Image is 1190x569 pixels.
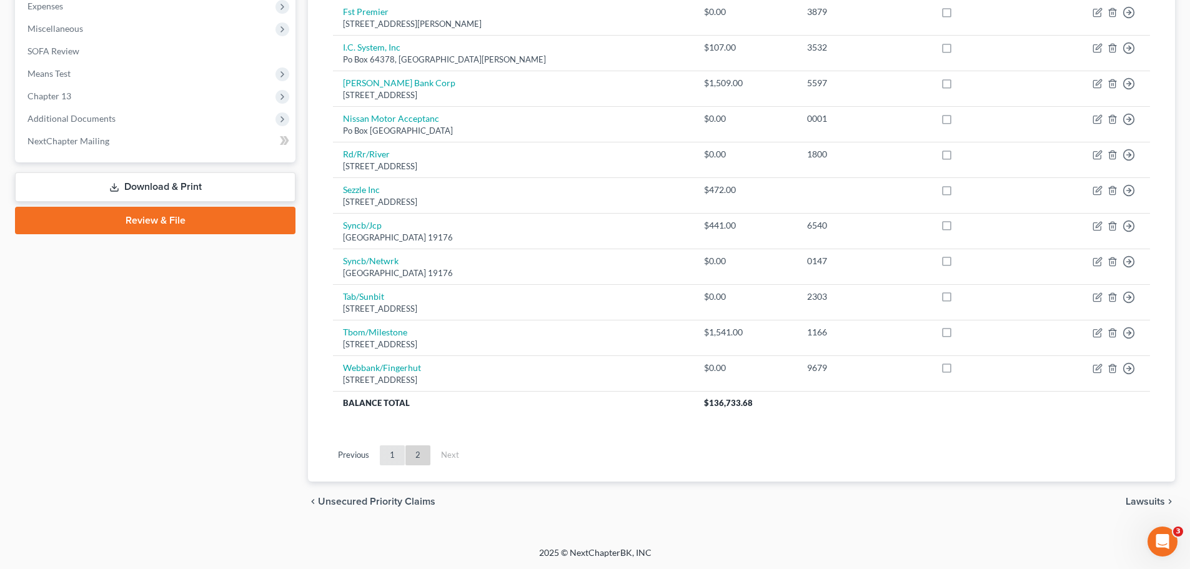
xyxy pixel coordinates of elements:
[343,18,684,30] div: [STREET_ADDRESS][PERSON_NAME]
[807,6,921,18] div: 3879
[704,148,787,161] div: $0.00
[343,125,684,137] div: Po Box [GEOGRAPHIC_DATA]
[1165,497,1175,507] i: chevron_right
[343,77,455,88] a: [PERSON_NAME] Bank Corp
[704,184,787,196] div: $472.00
[343,339,684,350] div: [STREET_ADDRESS]
[343,6,389,17] a: Fst Premier
[343,149,390,159] a: Rd/Rr/River
[343,42,400,52] a: I.C. System, Inc
[27,91,71,101] span: Chapter 13
[318,497,435,507] span: Unsecured Priority Claims
[343,113,439,124] a: Nissan Motor Acceptanc
[27,1,63,11] span: Expenses
[27,23,83,34] span: Miscellaneous
[27,113,116,124] span: Additional Documents
[807,290,921,303] div: 2303
[807,362,921,374] div: 9679
[380,445,405,465] a: 1
[704,112,787,125] div: $0.00
[704,77,787,89] div: $1,509.00
[704,219,787,232] div: $441.00
[1173,527,1183,537] span: 3
[1126,497,1175,507] button: Lawsuits chevron_right
[807,41,921,54] div: 3532
[27,46,79,56] span: SOFA Review
[239,547,951,569] div: 2025 © NextChapterBK, INC
[343,267,684,279] div: [GEOGRAPHIC_DATA] 19176
[27,136,109,146] span: NextChapter Mailing
[15,207,295,234] a: Review & File
[308,497,318,507] i: chevron_left
[343,255,399,266] a: Syncb/Netwrk
[343,291,384,302] a: Tab/Sunbit
[1126,497,1165,507] span: Lawsuits
[704,41,787,54] div: $107.00
[15,172,295,202] a: Download & Print
[704,255,787,267] div: $0.00
[343,220,382,230] a: Syncb/Jcp
[807,148,921,161] div: 1800
[704,398,753,408] span: $136,733.68
[343,89,684,101] div: [STREET_ADDRESS]
[807,219,921,232] div: 6540
[333,391,694,413] th: Balance Total
[343,303,684,315] div: [STREET_ADDRESS]
[343,232,684,244] div: [GEOGRAPHIC_DATA] 19176
[343,196,684,208] div: [STREET_ADDRESS]
[405,445,430,465] a: 2
[308,497,435,507] button: chevron_left Unsecured Priority Claims
[343,327,407,337] a: Tbom/Milestone
[1148,527,1178,557] iframe: Intercom live chat
[17,40,295,62] a: SOFA Review
[704,362,787,374] div: $0.00
[807,112,921,125] div: 0001
[343,54,684,66] div: Po Box 64378, [GEOGRAPHIC_DATA][PERSON_NAME]
[704,326,787,339] div: $1,541.00
[807,77,921,89] div: 5597
[27,68,71,79] span: Means Test
[343,374,684,386] div: [STREET_ADDRESS]
[328,445,379,465] a: Previous
[343,161,684,172] div: [STREET_ADDRESS]
[343,362,421,373] a: Webbank/Fingerhut
[807,255,921,267] div: 0147
[704,290,787,303] div: $0.00
[17,130,295,152] a: NextChapter Mailing
[704,6,787,18] div: $0.00
[343,184,380,195] a: Sezzle Inc
[807,326,921,339] div: 1166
